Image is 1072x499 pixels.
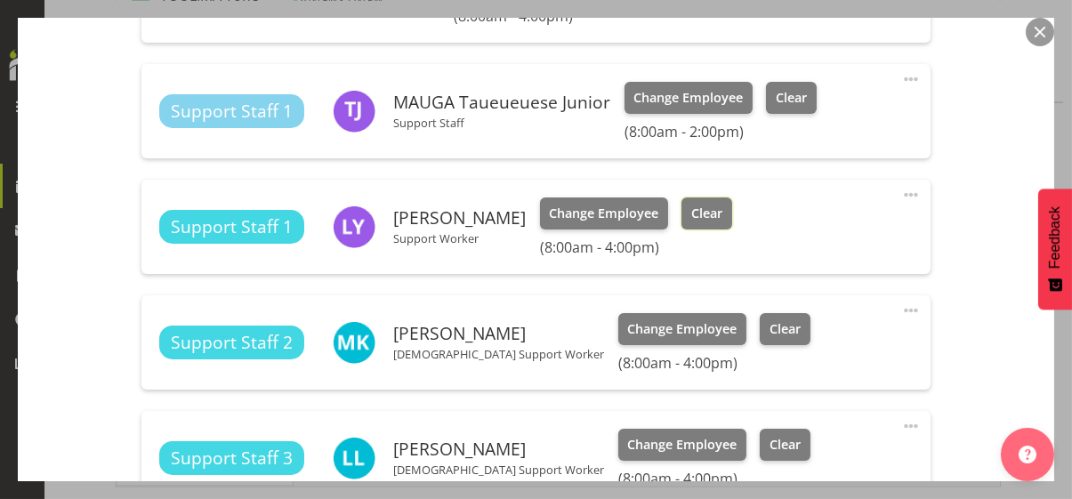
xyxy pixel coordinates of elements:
[760,429,810,461] button: Clear
[393,324,604,343] h6: [PERSON_NAME]
[454,7,646,25] h6: (8:00am - 4:00pm)
[393,116,610,130] p: Support Staff
[618,313,747,345] button: Change Employee
[333,321,375,364] img: marhoff-katharina11867.jpg
[618,429,747,461] button: Change Employee
[625,82,754,114] button: Change Employee
[625,123,817,141] h6: (8:00am - 2:00pm)
[171,214,293,240] span: Support Staff 1
[627,435,737,455] span: Change Employee
[393,439,604,459] h6: [PERSON_NAME]
[540,197,669,229] button: Change Employee
[333,437,375,479] img: lina-lina11899.jpg
[618,354,810,372] h6: (8:00am - 4:00pm)
[770,319,801,339] span: Clear
[770,435,801,455] span: Clear
[633,88,743,108] span: Change Employee
[1019,446,1036,463] img: help-xxl-2.png
[691,204,722,223] span: Clear
[627,319,737,339] span: Change Employee
[393,463,604,477] p: [DEMOGRAPHIC_DATA] Support Worker
[760,313,810,345] button: Clear
[171,446,293,471] span: Support Staff 3
[393,231,526,245] p: Support Worker
[1038,189,1072,310] button: Feedback - Show survey
[618,470,810,487] h6: (8:00am - 4:00pm)
[333,205,375,248] img: lily-yuan6003.jpg
[766,82,817,114] button: Clear
[393,347,604,361] p: [DEMOGRAPHIC_DATA] Support Worker
[171,330,293,356] span: Support Staff 2
[549,204,658,223] span: Change Employee
[171,99,293,125] span: Support Staff 1
[540,238,732,256] h6: (8:00am - 4:00pm)
[393,93,610,112] h6: MAUGA Taueueuese Junior
[776,88,807,108] span: Clear
[1047,206,1063,269] span: Feedback
[333,90,375,133] img: taueueuese-junior-mauga5972.jpg
[681,197,732,229] button: Clear
[393,208,526,228] h6: [PERSON_NAME]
